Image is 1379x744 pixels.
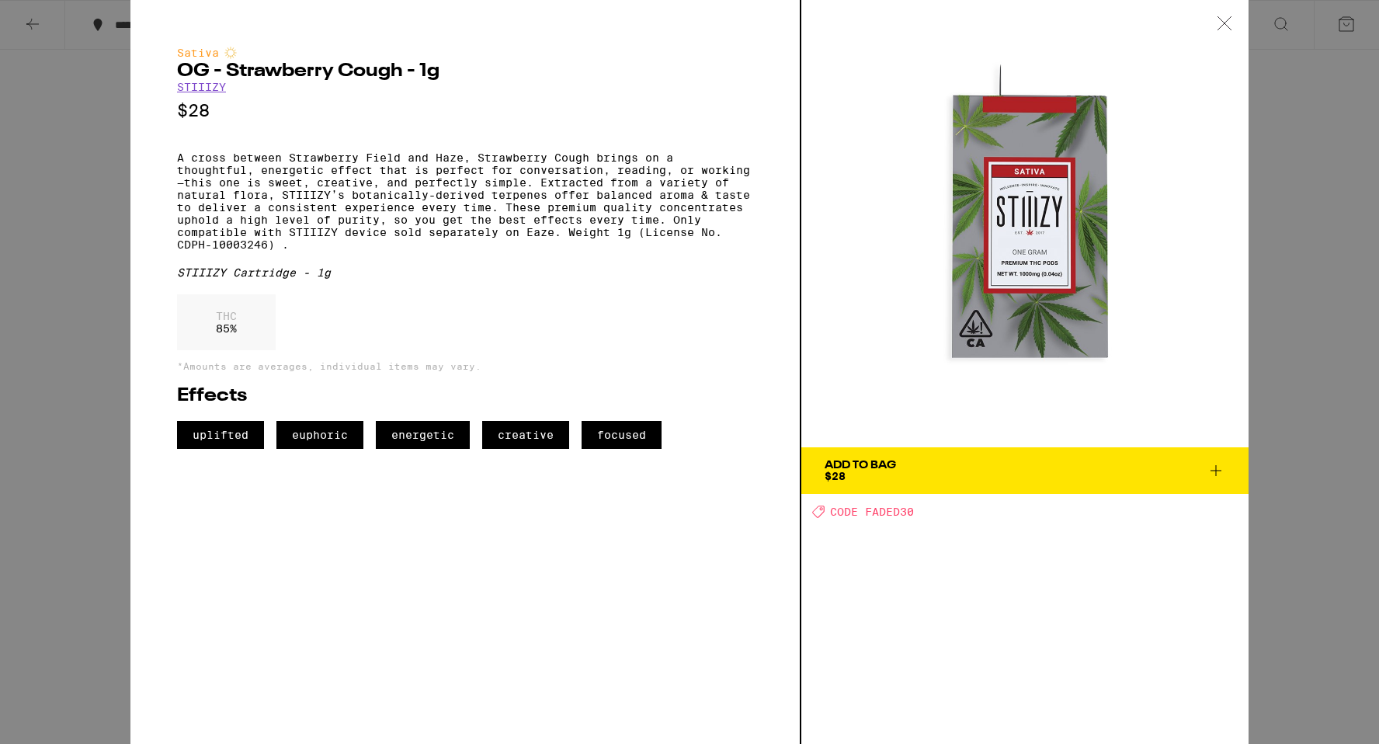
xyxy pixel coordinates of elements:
[177,62,753,81] h2: OG - Strawberry Cough - 1g
[224,47,237,59] img: sativaColor.svg
[482,421,569,449] span: creative
[177,294,276,350] div: 85 %
[582,421,662,449] span: focused
[830,506,914,518] span: CODE FADED30
[177,101,753,120] p: $28
[825,460,896,471] div: Add To Bag
[276,421,363,449] span: euphoric
[177,151,753,251] p: A cross between Strawberry Field and Haze, Strawberry Cough brings on a thoughtful, energetic eff...
[177,421,264,449] span: uplifted
[177,387,753,405] h2: Effects
[825,470,846,482] span: $28
[376,421,470,449] span: energetic
[177,81,226,93] a: STIIIZY
[801,447,1249,494] button: Add To Bag$28
[177,361,753,371] p: *Amounts are averages, individual items may vary.
[216,310,237,322] p: THC
[177,47,753,59] div: Sativa
[177,266,753,279] div: STIIIZY Cartridge - 1g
